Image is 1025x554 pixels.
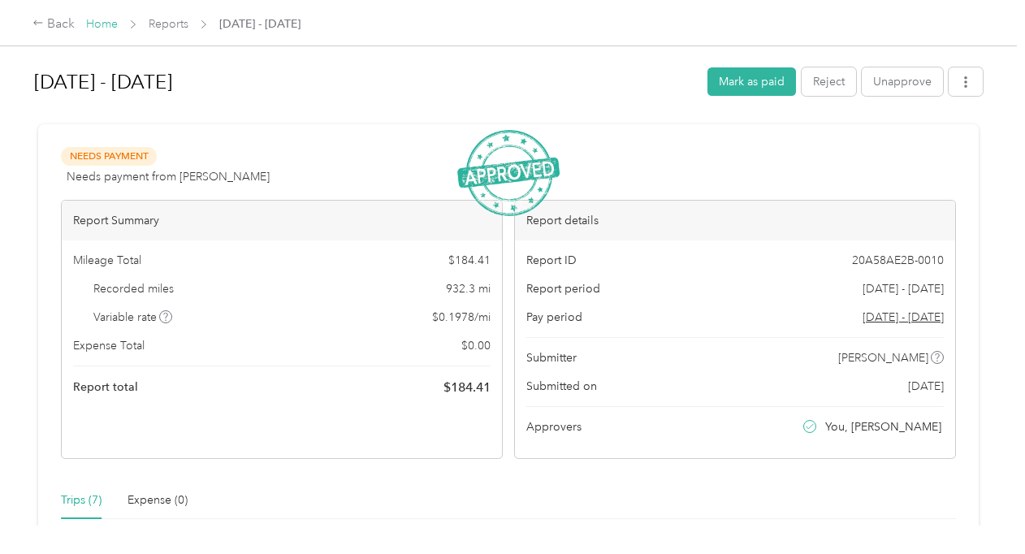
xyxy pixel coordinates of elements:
[93,309,173,326] span: Variable rate
[34,63,696,102] h1: Aug 1 - 31, 2025
[149,17,188,31] a: Reports
[526,418,582,435] span: Approvers
[219,15,301,32] span: [DATE] - [DATE]
[908,378,944,395] span: [DATE]
[526,378,597,395] span: Submitted on
[457,130,560,217] img: ApprovedStamp
[443,378,491,397] span: $ 184.41
[73,337,145,354] span: Expense Total
[93,280,174,297] span: Recorded miles
[526,349,577,366] span: Submitter
[862,67,943,96] button: Unapprove
[863,309,944,326] span: Go to pay period
[825,418,941,435] span: You, [PERSON_NAME]
[852,252,944,269] span: 20A58AE2B-0010
[86,17,118,31] a: Home
[863,280,944,297] span: [DATE] - [DATE]
[802,67,856,96] button: Reject
[432,309,491,326] span: $ 0.1978 / mi
[128,491,188,509] div: Expense (0)
[67,168,270,185] span: Needs payment from [PERSON_NAME]
[446,280,491,297] span: 932.3 mi
[62,201,502,240] div: Report Summary
[526,252,577,269] span: Report ID
[448,252,491,269] span: $ 184.41
[61,491,102,509] div: Trips (7)
[526,280,600,297] span: Report period
[73,379,138,396] span: Report total
[838,349,928,366] span: [PERSON_NAME]
[32,15,75,34] div: Back
[707,67,796,96] button: Mark as paid
[61,147,157,166] span: Needs Payment
[526,309,582,326] span: Pay period
[515,201,955,240] div: Report details
[73,252,141,269] span: Mileage Total
[461,337,491,354] span: $ 0.00
[934,463,1025,554] iframe: Everlance-gr Chat Button Frame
